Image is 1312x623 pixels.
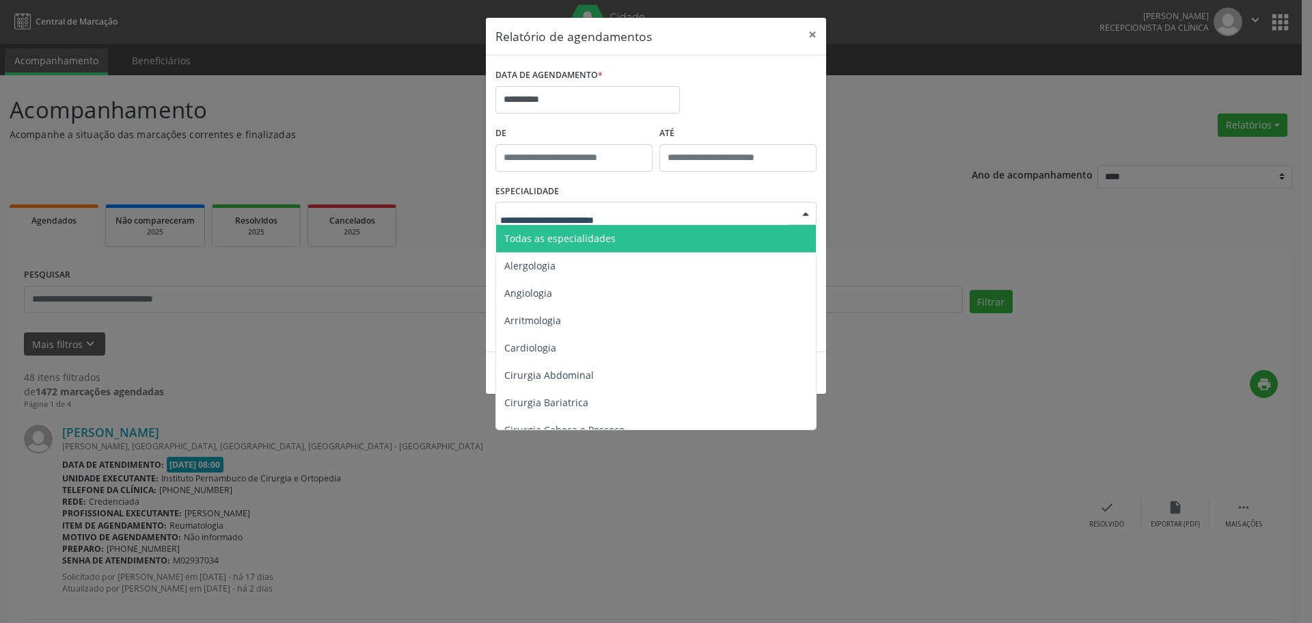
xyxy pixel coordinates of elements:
label: DATA DE AGENDAMENTO [495,65,603,86]
button: Close [799,18,826,51]
span: Alergologia [504,259,556,272]
span: Cirurgia Cabeça e Pescoço [504,423,625,436]
h5: Relatório de agendamentos [495,27,652,45]
label: ESPECIALIDADE [495,181,559,202]
span: Arritmologia [504,314,561,327]
label: ATÉ [659,123,817,144]
span: Angiologia [504,287,552,300]
span: Cirurgia Abdominal [504,369,594,382]
span: Cirurgia Bariatrica [504,396,588,409]
span: Cardiologia [504,341,556,354]
label: De [495,123,653,144]
span: Todas as especialidades [504,232,616,245]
